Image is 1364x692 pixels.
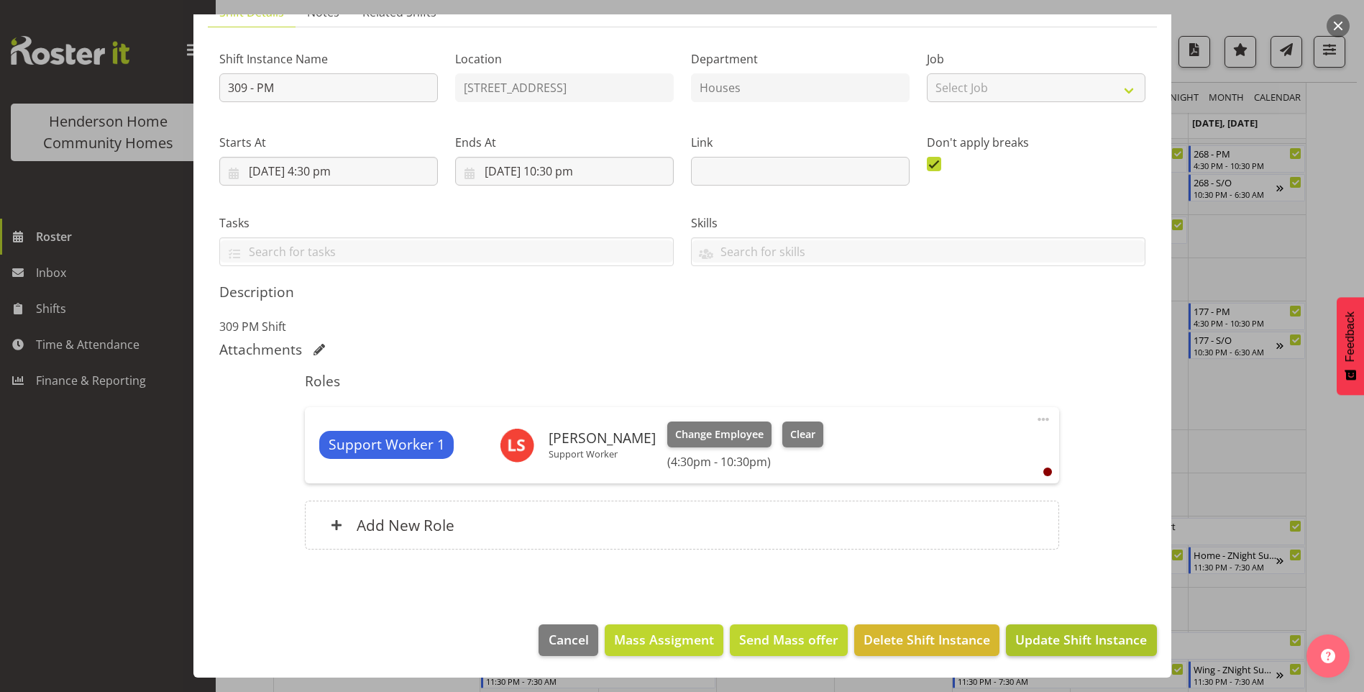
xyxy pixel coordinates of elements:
input: Search for skills [692,240,1145,263]
label: Don't apply breaks [927,134,1145,151]
div: User is clocked out [1043,468,1052,476]
button: Clear [782,422,823,447]
label: Shift Instance Name [219,50,438,68]
span: Update Shift Instance [1015,630,1147,649]
img: help-xxl-2.png [1321,649,1335,663]
button: Delete Shift Instance [854,624,999,656]
button: Send Mass offer [730,624,848,656]
button: Feedback - Show survey [1337,297,1364,395]
p: 309 PM Shift [219,318,1145,335]
input: Shift Instance Name [219,73,438,102]
button: Cancel [539,624,598,656]
label: Job [927,50,1145,68]
h5: Description [219,283,1145,301]
h5: Roles [305,373,1059,390]
span: Support Worker 1 [329,434,445,455]
input: Click to select... [219,157,438,186]
p: Support Worker [549,448,656,460]
label: Link [691,134,910,151]
h5: Attachments [219,341,302,358]
label: Ends At [455,134,674,151]
span: Feedback [1344,311,1357,362]
label: Location [455,50,674,68]
label: Department [691,50,910,68]
button: Update Shift Instance [1006,624,1156,656]
input: Click to select... [455,157,674,186]
img: liezl-sanchez10532.jpg [500,428,534,463]
span: Cancel [549,630,589,649]
h6: (4:30pm - 10:30pm) [667,455,823,469]
span: Change Employee [675,427,764,442]
span: Delete Shift Instance [864,630,990,649]
span: Clear [790,427,815,442]
label: Skills [691,214,1145,232]
span: Mass Assigment [614,630,714,649]
label: Tasks [219,214,674,232]
input: Search for tasks [220,240,673,263]
button: Change Employee [667,422,772,447]
span: Send Mass offer [739,630,838,649]
label: Starts At [219,134,438,151]
h6: [PERSON_NAME] [549,430,656,446]
h6: Add New Role [357,516,454,534]
button: Mass Assigment [605,624,723,656]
